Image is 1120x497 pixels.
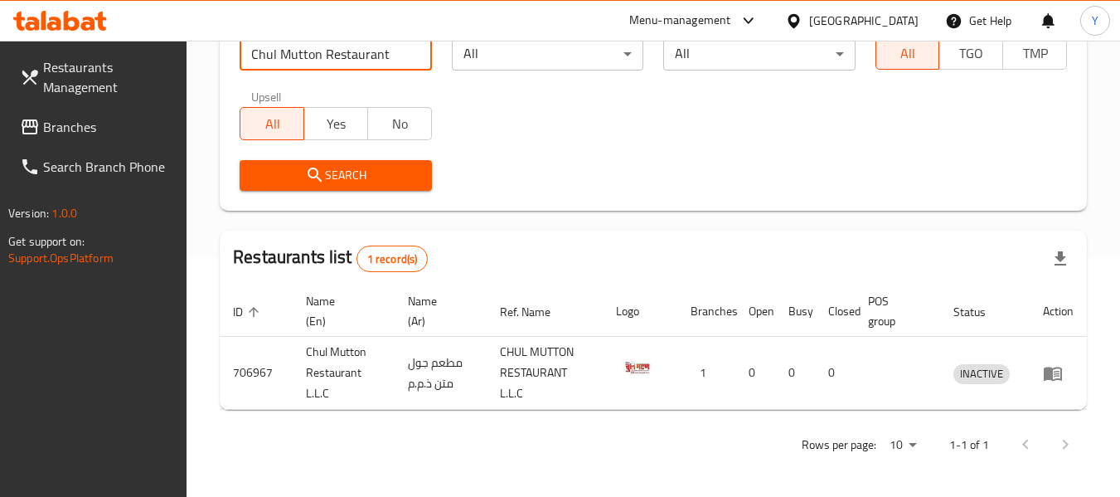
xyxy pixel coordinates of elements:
div: Total records count [356,246,429,272]
th: Action [1030,286,1087,337]
td: 0 [775,337,815,410]
span: Search [253,165,418,186]
span: All [883,41,933,66]
input: Search for restaurant name or ID.. [240,37,431,71]
button: Yes [303,107,368,140]
a: Branches [7,107,187,147]
h2: Restaurants list [233,245,428,272]
p: Rows per page: [802,435,876,456]
td: 0 [815,337,855,410]
a: Search Branch Phone [7,147,187,187]
div: Menu [1043,363,1074,383]
th: Open [735,286,775,337]
span: All [247,112,298,136]
td: مطعم جول متن ذ.م.م [395,337,487,410]
a: Restaurants Management [7,47,187,107]
button: All [240,107,304,140]
label: Upsell [251,90,282,102]
span: Version: [8,202,49,224]
th: Logo [603,286,677,337]
div: [GEOGRAPHIC_DATA] [809,12,919,30]
a: Support.OpsPlatform [8,247,114,269]
button: Search [240,160,431,191]
span: Status [953,302,1007,322]
td: 1 [677,337,735,410]
td: 0 [735,337,775,410]
span: Y [1092,12,1098,30]
img: Chul Mutton Restaurant L.L.C [616,349,657,391]
button: No [367,107,432,140]
span: No [375,112,425,136]
span: Get support on: [8,231,85,252]
span: Restaurants Management [43,57,174,97]
button: TMP [1002,37,1067,70]
div: All [663,37,855,71]
td: 706967 [220,337,293,410]
span: TMP [1010,41,1060,66]
span: INACTIVE [953,364,1010,383]
div: INACTIVE [953,364,1010,384]
button: All [875,37,940,70]
th: Closed [815,286,855,337]
th: Busy [775,286,815,337]
td: CHUL MUTTON RESTAURANT L.L.C [487,337,603,410]
span: TGO [946,41,996,66]
div: Rows per page: [883,433,923,458]
th: Branches [677,286,735,337]
div: Menu-management [629,11,731,31]
table: enhanced table [220,286,1087,410]
span: 1 record(s) [357,251,428,267]
td: Chul Mutton Restaurant L.L.C [293,337,395,410]
div: Export file [1040,239,1080,279]
span: Name (En) [306,291,375,331]
p: 1-1 of 1 [949,435,989,456]
button: TGO [938,37,1003,70]
span: POS group [868,291,920,331]
span: 1.0.0 [51,202,77,224]
span: Branches [43,117,174,137]
span: Name (Ar) [408,291,467,331]
div: All [452,37,643,71]
span: Search Branch Phone [43,157,174,177]
span: Yes [311,112,361,136]
span: Ref. Name [500,302,572,322]
span: ID [233,302,264,322]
